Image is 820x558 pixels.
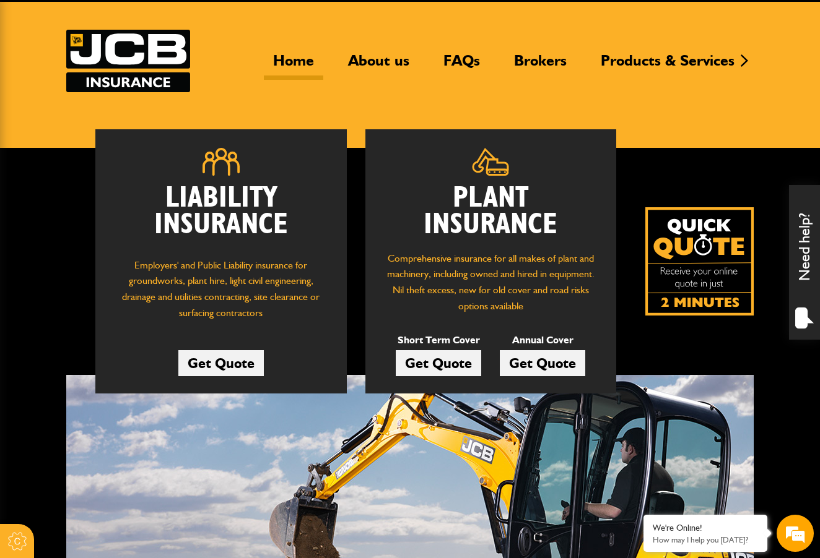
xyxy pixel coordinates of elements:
[505,51,576,80] a: Brokers
[66,30,190,92] a: JCB Insurance Services
[645,207,754,315] a: Get your insurance quote isn just 2-minutes
[339,51,419,80] a: About us
[653,535,758,544] p: How may I help you today?
[384,185,598,238] h2: Plant Insurance
[396,332,481,348] p: Short Term Cover
[591,51,744,80] a: Products & Services
[114,257,328,327] p: Employers' and Public Liability insurance for groundworks, plant hire, light civil engineering, d...
[789,185,820,340] div: Need help?
[114,185,328,245] h2: Liability Insurance
[396,350,481,376] a: Get Quote
[645,207,754,315] img: Quick Quote
[434,51,489,80] a: FAQs
[66,30,190,92] img: JCB Insurance Services logo
[178,350,264,376] a: Get Quote
[500,350,585,376] a: Get Quote
[653,523,758,533] div: We're Online!
[500,332,585,348] p: Annual Cover
[384,251,598,314] p: Comprehensive insurance for all makes of plant and machinery, including owned and hired in equipm...
[264,51,323,80] a: Home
